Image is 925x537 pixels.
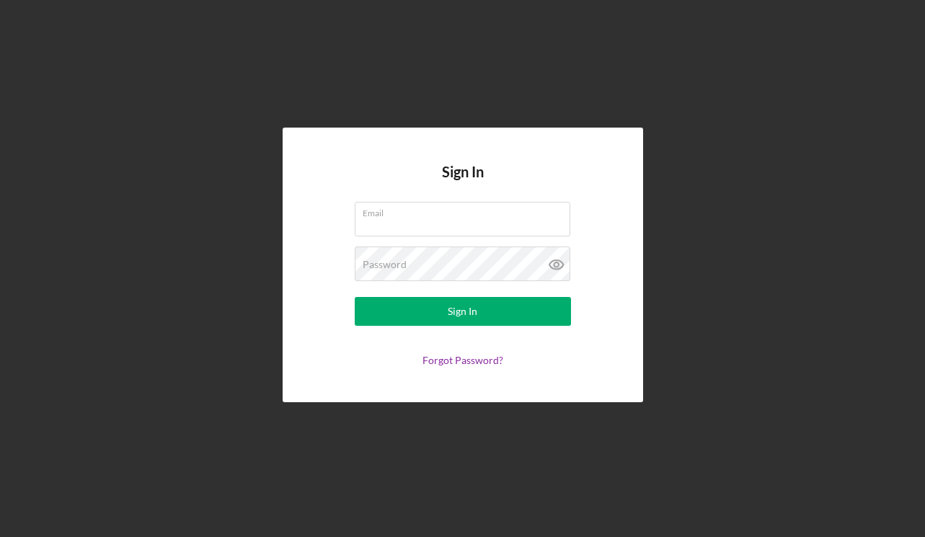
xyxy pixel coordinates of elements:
a: Forgot Password? [422,354,503,366]
label: Password [363,259,407,270]
h4: Sign In [442,164,484,202]
label: Email [363,203,570,218]
div: Sign In [448,297,477,326]
button: Sign In [355,297,571,326]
